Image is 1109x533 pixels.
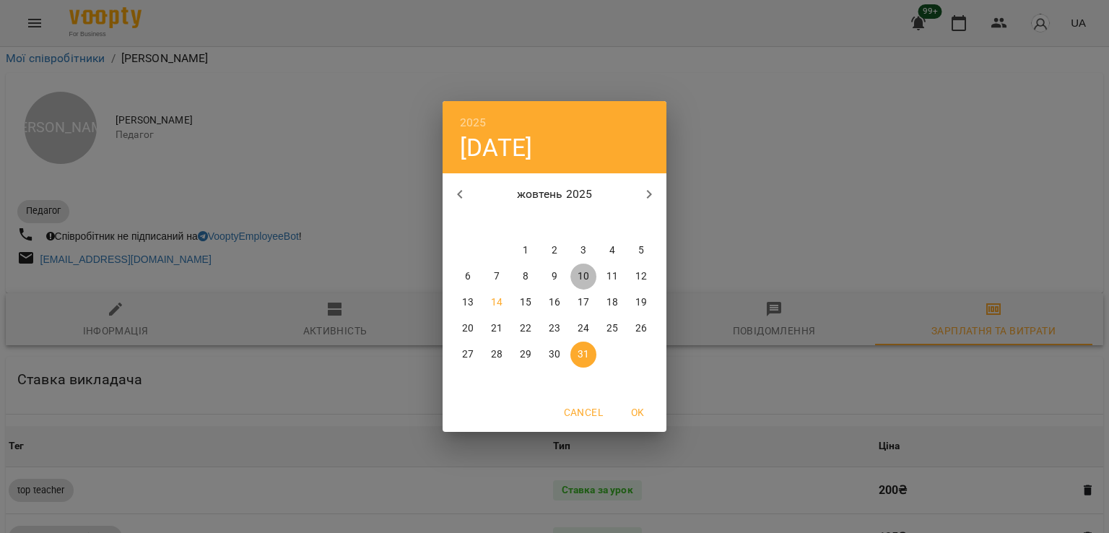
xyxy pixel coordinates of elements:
[455,290,481,316] button: 13
[628,264,654,290] button: 12
[491,295,503,310] p: 14
[484,342,510,368] button: 28
[455,216,481,230] span: пн
[523,269,529,284] p: 8
[614,399,661,425] button: OK
[484,264,510,290] button: 7
[564,404,603,421] span: Cancel
[552,243,557,258] p: 2
[484,316,510,342] button: 21
[620,404,655,421] span: OK
[513,316,539,342] button: 22
[484,290,510,316] button: 14
[578,347,589,362] p: 31
[599,264,625,290] button: 11
[520,347,531,362] p: 29
[628,316,654,342] button: 26
[578,295,589,310] p: 17
[491,321,503,336] p: 21
[599,216,625,230] span: сб
[455,316,481,342] button: 20
[638,243,644,258] p: 5
[606,321,618,336] p: 25
[542,264,567,290] button: 9
[460,113,487,133] button: 2025
[520,295,531,310] p: 15
[606,269,618,284] p: 11
[570,342,596,368] button: 31
[570,216,596,230] span: пт
[520,321,531,336] p: 22
[570,264,596,290] button: 10
[549,295,560,310] p: 16
[628,216,654,230] span: нд
[570,238,596,264] button: 3
[558,399,609,425] button: Cancel
[549,321,560,336] p: 23
[609,243,615,258] p: 4
[635,295,647,310] p: 19
[628,290,654,316] button: 19
[578,321,589,336] p: 24
[542,216,567,230] span: чт
[549,347,560,362] p: 30
[542,290,567,316] button: 16
[599,290,625,316] button: 18
[578,269,589,284] p: 10
[570,290,596,316] button: 17
[494,269,500,284] p: 7
[513,342,539,368] button: 29
[491,347,503,362] p: 28
[484,216,510,230] span: вт
[513,264,539,290] button: 8
[523,243,529,258] p: 1
[462,347,474,362] p: 27
[513,216,539,230] span: ср
[542,342,567,368] button: 30
[513,290,539,316] button: 15
[462,321,474,336] p: 20
[635,269,647,284] p: 12
[460,133,532,162] button: [DATE]
[513,238,539,264] button: 1
[606,295,618,310] p: 18
[635,321,647,336] p: 26
[477,186,632,203] p: жовтень 2025
[542,238,567,264] button: 2
[455,264,481,290] button: 6
[599,316,625,342] button: 25
[455,342,481,368] button: 27
[542,316,567,342] button: 23
[465,269,471,284] p: 6
[628,238,654,264] button: 5
[570,316,596,342] button: 24
[462,295,474,310] p: 13
[580,243,586,258] p: 3
[552,269,557,284] p: 9
[599,238,625,264] button: 4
